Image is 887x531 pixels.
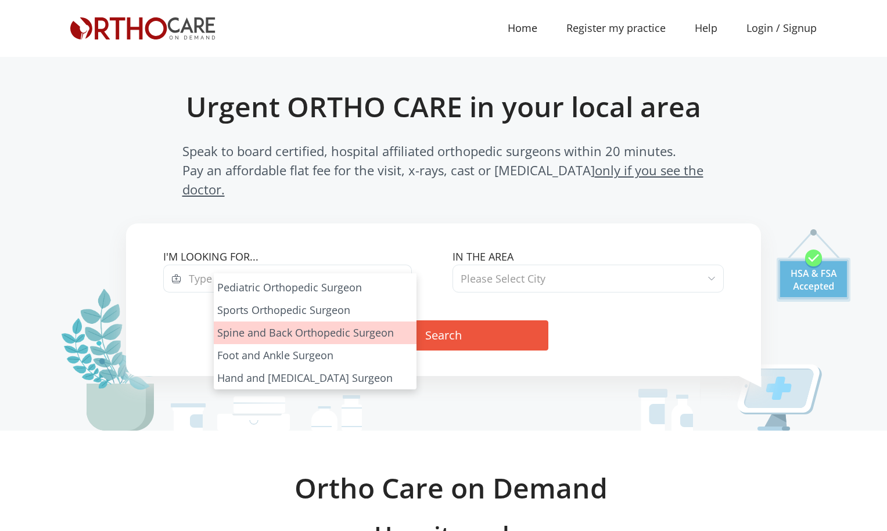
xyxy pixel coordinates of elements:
span: Please Select City [461,272,545,286]
li: Foot and Ankle Surgeon [214,344,416,367]
a: Register my practice [552,15,680,41]
h2: Ortho Care on Demand [78,471,824,505]
label: In the area [453,249,724,265]
li: Spine and Back Orthopedic Surgeon [214,322,416,344]
label: I'm looking for... [163,249,434,265]
h1: Urgent ORTHO CARE in your local area [152,90,735,124]
button: Search [339,320,548,351]
a: Help [680,15,732,41]
li: Pediatric Orthopedic Surgeon [214,276,416,299]
a: Login / Signup [732,20,831,36]
a: Home [493,15,552,41]
li: Hand and [MEDICAL_DATA] Surgeon [214,367,416,389]
li: Sports Orthopedic Surgeon [214,299,416,322]
span: Speak to board certified, hospital affiliated orthopedic surgeons within 20 minutes. Pay an affor... [182,142,705,199]
span: Type of Specialist [189,272,274,286]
